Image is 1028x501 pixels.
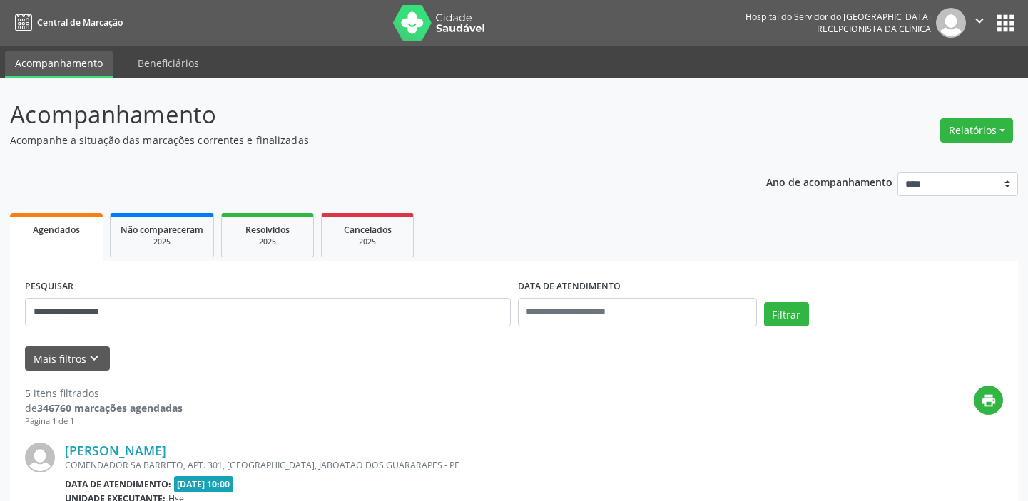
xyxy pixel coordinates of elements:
span: Resolvidos [245,224,290,236]
a: Central de Marcação [10,11,123,34]
p: Ano de acompanhamento [766,172,892,190]
div: Hospital do Servidor do [GEOGRAPHIC_DATA] [745,11,931,23]
a: [PERSON_NAME] [65,443,166,458]
p: Acompanhe a situação das marcações correntes e finalizadas [10,133,716,148]
button:  [966,8,993,38]
img: img [25,443,55,472]
span: Não compareceram [121,224,203,236]
button: Relatórios [940,118,1013,143]
div: 5 itens filtrados [25,386,183,401]
div: 2025 [232,237,303,247]
p: Acompanhamento [10,97,716,133]
i: print [981,393,997,408]
img: img [936,8,966,38]
label: PESQUISAR [25,276,73,298]
span: [DATE] 10:00 [174,476,234,492]
b: Data de atendimento: [65,478,171,490]
a: Acompanhamento [5,51,113,78]
button: Filtrar [764,302,809,326]
span: Agendados [33,224,80,236]
a: Beneficiários [128,51,209,76]
i: keyboard_arrow_down [86,351,102,366]
div: de [25,401,183,415]
button: print [974,386,1003,415]
div: COMENDADOR SA BARRETO, APT. 301, [GEOGRAPHIC_DATA], JABOATAO DOS GUARARAPES - PE [65,459,789,471]
strong: 346760 marcações agendadas [37,401,183,415]
button: apps [993,11,1018,36]
div: Página 1 de 1 [25,415,183,428]
div: 2025 [121,237,203,247]
span: Central de Marcação [37,16,123,29]
button: Mais filtroskeyboard_arrow_down [25,346,110,371]
div: 2025 [332,237,403,247]
i:  [972,13,987,29]
span: Cancelados [344,224,392,236]
span: Recepcionista da clínica [817,23,931,35]
label: DATA DE ATENDIMENTO [518,276,621,298]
